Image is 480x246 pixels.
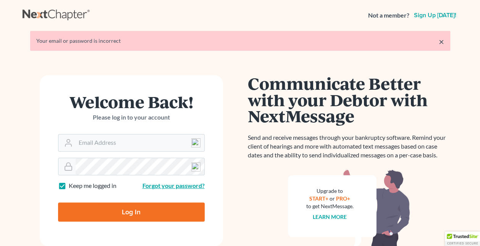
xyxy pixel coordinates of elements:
[330,195,335,202] span: or
[439,37,444,46] a: ×
[58,113,205,122] p: Please log in to your account
[336,195,350,202] a: PRO+
[58,202,205,222] input: Log In
[309,195,328,202] a: START+
[69,181,116,190] label: Keep me logged in
[191,138,200,147] img: npw-badge-icon-locked.svg
[142,182,205,189] a: Forgot your password?
[306,202,354,210] div: to get NextMessage.
[306,187,354,195] div: Upgrade to
[248,133,450,160] p: Send and receive messages through your bankruptcy software. Remind your client of hearings and mo...
[445,231,480,246] div: TrustedSite Certified
[36,37,444,45] div: Your email or password is incorrect
[76,134,204,151] input: Email Address
[248,75,450,124] h1: Communicate Better with your Debtor with NextMessage
[58,94,205,110] h1: Welcome Back!
[191,162,200,172] img: npw-badge-icon-locked.svg
[313,214,347,220] a: Learn more
[412,12,458,18] a: Sign up [DATE]!
[368,11,409,20] strong: Not a member?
